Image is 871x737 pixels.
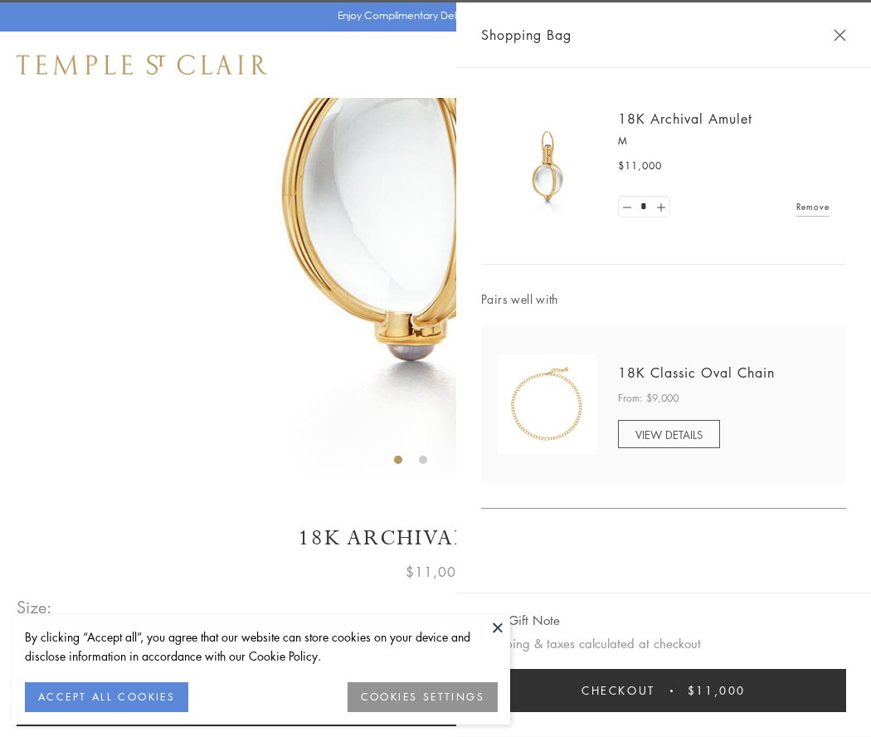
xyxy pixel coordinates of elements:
[581,681,655,700] span: Checkout
[618,110,752,128] a: 18K Archival Amulet
[618,133,830,149] p: M
[481,610,560,631] button: Add Gift Note
[652,197,669,217] a: Set quantity to 2
[17,524,854,553] h1: 18K Archival Amulet
[498,354,597,454] img: N88865-OV18
[481,669,846,712] button: Checkout $11,000
[348,682,498,712] button: COOKIES SETTINGS
[17,55,267,75] img: Temple St. Clair
[618,420,720,448] a: VIEW DETAILS
[25,627,498,666] div: By clicking “Accept all”, you agree that our website can store cookies on your device and disclos...
[618,364,775,382] a: 18K Classic Oval Chain
[618,158,662,174] span: $11,000
[338,7,526,24] p: Enjoy Complimentary Delivery & Returns
[635,427,703,442] span: VIEW DETAILS
[481,633,846,654] p: Shipping & taxes calculated at checkout
[406,561,465,583] span: $11,000
[688,681,746,700] span: $11,000
[618,390,679,407] span: From: $9,000
[498,116,597,216] img: 18K Archival Amulet
[481,290,846,309] span: Pairs well with
[619,197,635,217] a: Set quantity to 0
[796,198,830,216] a: Remove
[25,682,188,712] button: ACCEPT ALL COOKIES
[17,593,53,621] span: Size:
[481,24,572,46] span: Shopping Bag
[834,29,846,41] button: Close Shopping Bag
